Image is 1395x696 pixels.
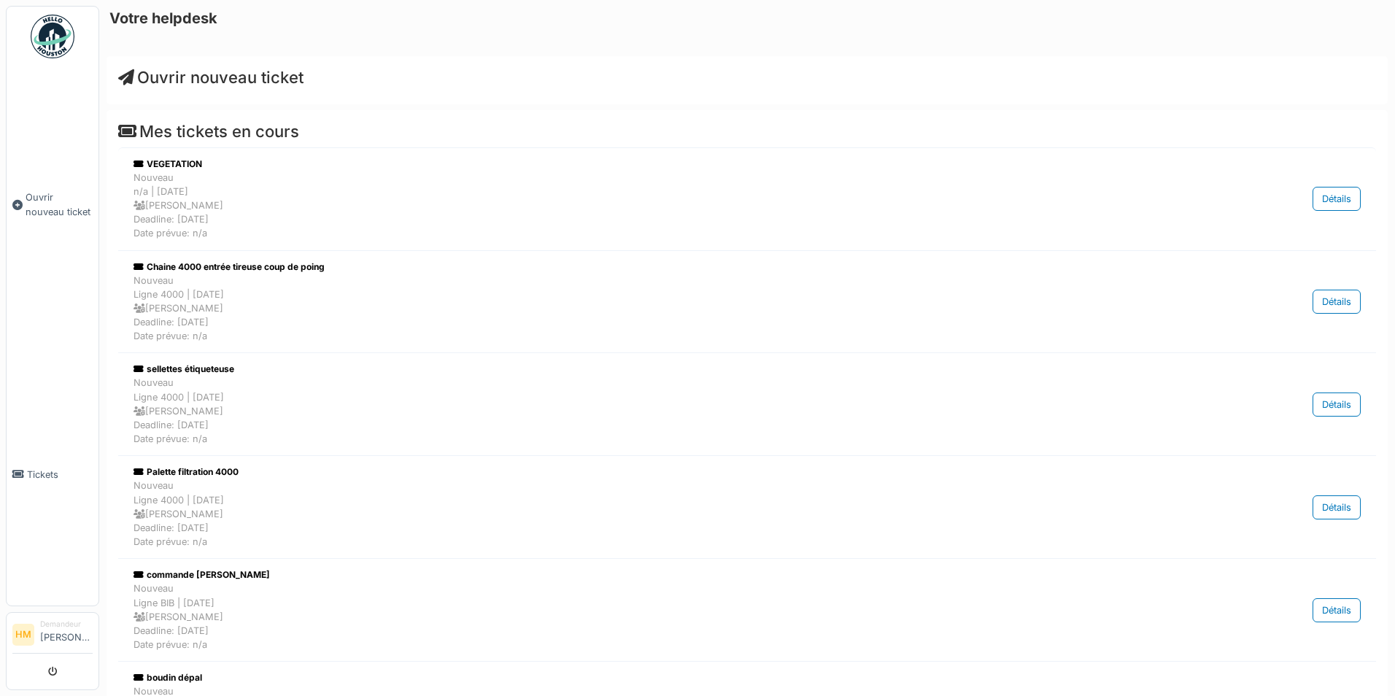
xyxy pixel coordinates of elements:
[134,363,1182,376] div: sellettes étiqueteuse
[130,462,1364,552] a: Palette filtration 4000 NouveauLigne 4000 | [DATE] [PERSON_NAME]Deadline: [DATE]Date prévue: n/a ...
[7,343,98,606] a: Tickets
[134,260,1182,274] div: Chaine 4000 entrée tireuse coup de poing
[118,68,304,87] a: Ouvrir nouveau ticket
[1313,393,1361,417] div: Détails
[134,274,1182,344] div: Nouveau Ligne 4000 | [DATE] [PERSON_NAME] Deadline: [DATE] Date prévue: n/a
[134,671,1182,684] div: boudin dépal
[109,9,217,27] h6: Votre helpdesk
[134,376,1182,446] div: Nouveau Ligne 4000 | [DATE] [PERSON_NAME] Deadline: [DATE] Date prévue: n/a
[31,15,74,58] img: Badge_color-CXgf-gQk.svg
[1313,495,1361,519] div: Détails
[1313,598,1361,622] div: Détails
[130,565,1364,655] a: commande [PERSON_NAME] NouveauLigne BIB | [DATE] [PERSON_NAME]Deadline: [DATE]Date prévue: n/a Dé...
[134,568,1182,581] div: commande [PERSON_NAME]
[40,619,93,630] div: Demandeur
[7,66,98,343] a: Ouvrir nouveau ticket
[134,581,1182,651] div: Nouveau Ligne BIB | [DATE] [PERSON_NAME] Deadline: [DATE] Date prévue: n/a
[40,619,93,650] li: [PERSON_NAME]
[134,171,1182,241] div: Nouveau n/a | [DATE] [PERSON_NAME] Deadline: [DATE] Date prévue: n/a
[130,359,1364,449] a: sellettes étiqueteuse NouveauLigne 4000 | [DATE] [PERSON_NAME]Deadline: [DATE]Date prévue: n/a Dé...
[1313,290,1361,314] div: Détails
[26,190,93,218] span: Ouvrir nouveau ticket
[130,154,1364,244] a: VEGETATION Nouveaun/a | [DATE] [PERSON_NAME]Deadline: [DATE]Date prévue: n/a Détails
[1313,187,1361,211] div: Détails
[134,158,1182,171] div: VEGETATION
[134,465,1182,479] div: Palette filtration 4000
[130,257,1364,347] a: Chaine 4000 entrée tireuse coup de poing NouveauLigne 4000 | [DATE] [PERSON_NAME]Deadline: [DATE]...
[134,479,1182,549] div: Nouveau Ligne 4000 | [DATE] [PERSON_NAME] Deadline: [DATE] Date prévue: n/a
[118,122,1376,141] h4: Mes tickets en cours
[12,624,34,646] li: HM
[12,619,93,654] a: HM Demandeur[PERSON_NAME]
[27,468,93,482] span: Tickets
